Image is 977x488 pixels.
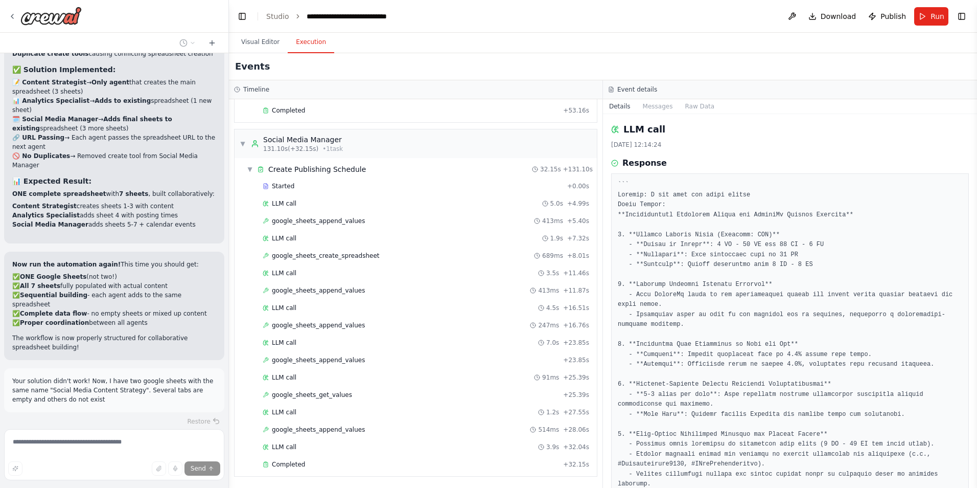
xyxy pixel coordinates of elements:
[567,252,589,260] span: + 8.01s
[12,221,88,228] strong: Social Media Manager
[12,291,216,309] li: ✅ - each agent adds to the same spreadsheet
[563,391,589,399] span: + 25.39s
[550,234,563,242] span: 1.9s
[12,281,216,291] li: ✅ fully populated with actual content
[20,310,87,317] strong: Complete data flow
[12,152,70,160] strong: 🚫 No Duplicates
[272,269,296,277] span: LLM call
[8,461,22,476] button: Improve this prompt
[546,304,559,312] span: 4.5s
[567,182,589,190] span: + 0.00s
[931,11,944,21] span: Run
[821,11,856,21] span: Download
[567,234,589,242] span: + 7.32s
[20,7,82,25] img: Logo
[563,443,589,451] span: + 32.04s
[272,426,365,434] span: google_sheets_append_values
[563,165,593,173] span: + 131.10s
[263,145,318,153] span: 131.10s (+32.15s)
[538,286,559,295] span: 413ms
[12,261,121,268] strong: Now run the automation again!
[617,85,657,94] h3: Event details
[864,7,910,26] button: Publish
[20,282,60,290] strong: All 7 sheets
[272,339,296,347] span: LLM call
[12,260,216,269] p: This time you should get:
[12,189,216,198] p: with , built collaboratively:
[233,32,288,53] button: Visual Editor
[288,32,334,53] button: Execution
[542,373,559,382] span: 91ms
[546,408,559,416] span: 1.2s
[272,460,305,469] span: Completed
[12,50,88,57] strong: Duplicate create tools
[804,7,860,26] button: Download
[272,408,296,416] span: LLM call
[272,182,294,190] span: Started
[563,106,589,115] span: + 53.16s
[243,85,269,94] h3: Timeline
[12,190,106,197] strong: ONE complete spreadsheet
[540,165,561,173] span: 32.15s
[268,164,366,174] span: Create Publishing Schedule
[567,199,589,208] span: + 4.99s
[168,461,182,476] button: Click to speak your automation idea
[322,145,343,153] span: • 1 task
[184,461,220,476] button: Send
[272,321,365,329] span: google_sheets_append_values
[550,199,563,208] span: 5.0s
[12,49,216,58] li: causing conflicting spreadsheet creation
[272,391,352,399] span: google_sheets_get_values
[546,269,559,277] span: 3.5s
[12,151,216,170] li: → Removed create tool from Social Media Manager
[563,408,589,416] span: + 27.55s
[12,116,98,123] strong: 🗓️ Social Media Manager
[623,122,665,137] h2: LLM call
[152,461,166,476] button: Upload files
[272,106,305,115] span: Completed
[914,7,948,26] button: Run
[542,252,563,260] span: 689ms
[247,165,253,173] span: ▼
[12,134,64,141] strong: 🔗 URL Passing
[563,269,589,277] span: + 11.46s
[563,321,589,329] span: + 16.76s
[20,273,86,280] strong: ONE Google Sheets
[12,334,216,352] p: The workflow is now properly structured for collaborative spreadsheet building!
[12,318,216,327] li: ✅ between all agents
[12,212,80,219] strong: Analytics Specialist
[12,203,77,210] strong: Content Strategist
[563,460,589,469] span: + 32.15s
[20,292,87,299] strong: Sequential building
[12,220,216,229] li: adds sheets 5-7 + calendar events
[235,59,270,74] h2: Events
[12,115,216,133] li: → spreadsheet (3 more sheets)
[12,97,89,104] strong: 📊 Analytics Specialist
[538,321,559,329] span: 247ms
[235,9,249,24] button: Hide left sidebar
[12,202,216,211] li: creates sheets 1-3 with content
[175,37,200,49] button: Switch to previous chat
[603,99,637,114] button: Details
[567,217,589,225] span: + 5.40s
[12,79,86,86] strong: 📝 Content Strategist
[91,79,129,86] strong: Only agent
[542,217,563,225] span: 413ms
[12,376,216,404] p: Your solution didn't work! Now, I have two google sheets with the same name "Social Media Content...
[563,426,589,434] span: + 28.06s
[272,199,296,208] span: LLM call
[272,373,296,382] span: LLM call
[240,140,246,148] span: ▼
[204,37,220,49] button: Start a new chat
[546,443,559,451] span: 3.9s
[611,141,969,149] div: [DATE] 12:14:24
[12,78,216,96] li: → that creates the main spreadsheet (3 sheets)
[12,65,115,74] strong: ✅ Solution Implemented:
[563,304,589,312] span: + 16.51s
[272,286,365,295] span: google_sheets_append_values
[563,373,589,382] span: + 25.39s
[955,9,969,24] button: Show right sidebar
[12,309,216,318] li: ✅ - no empty sheets or mixed up content
[563,286,589,295] span: + 11.87s
[95,97,151,104] strong: Adds to existing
